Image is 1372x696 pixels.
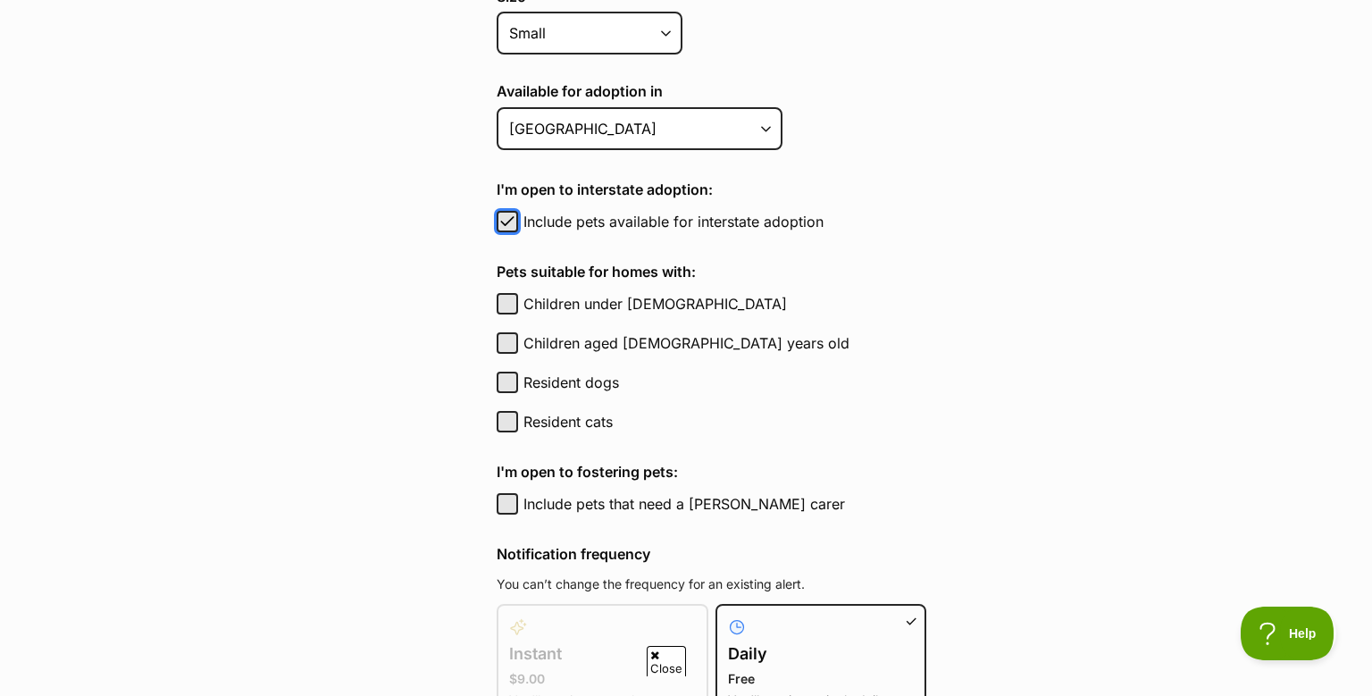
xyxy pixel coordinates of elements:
p: Free [728,670,915,688]
h4: Pets suitable for homes with: [497,261,926,282]
label: Resident cats [523,411,926,432]
iframe: Help Scout Beacon - Open [1241,607,1336,660]
h4: I'm open to interstate adoption: [497,179,926,200]
label: Children under [DEMOGRAPHIC_DATA] [523,293,926,314]
label: Children aged [DEMOGRAPHIC_DATA] years old [523,332,926,354]
p: $9.00 [509,670,696,688]
h4: Instant [509,641,696,667]
h4: I'm open to fostering pets: [497,461,926,482]
iframe: Advertisement [686,686,687,687]
h4: Daily [728,641,915,667]
label: Include pets that need a [PERSON_NAME] carer [523,493,926,515]
span: Close [647,646,686,677]
h4: Notification frequency [497,543,926,565]
p: You can’t change the frequency for an existing alert. [497,575,926,593]
label: Include pets available for interstate adoption [523,211,926,232]
label: Available for adoption in [497,83,926,99]
label: Resident dogs [523,372,926,393]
